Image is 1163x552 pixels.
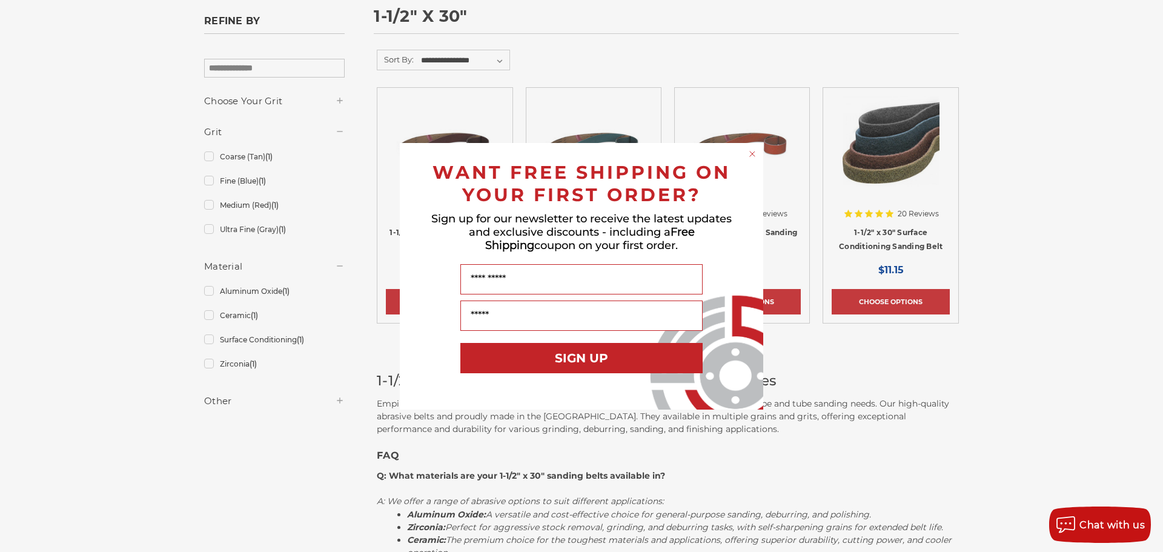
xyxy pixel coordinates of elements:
span: Sign up for our newsletter to receive the latest updates and exclusive discounts - including a co... [431,212,732,252]
button: Close dialog [746,148,758,160]
span: Chat with us [1079,519,1145,531]
span: WANT FREE SHIPPING ON YOUR FIRST ORDER? [432,161,731,206]
button: SIGN UP [460,343,703,373]
button: Chat with us [1049,507,1151,543]
span: Free Shipping [485,225,695,252]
